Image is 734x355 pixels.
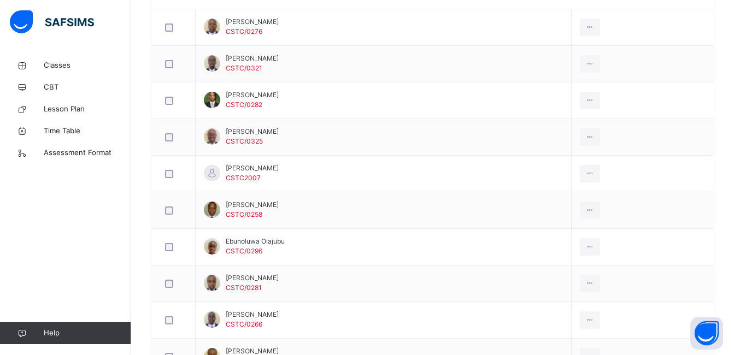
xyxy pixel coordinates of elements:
[226,310,279,319] span: [PERSON_NAME]
[44,147,131,158] span: Assessment Format
[226,247,262,255] span: CSTC/0296
[226,27,262,35] span: CSTC/0276
[690,317,723,350] button: Open asap
[226,90,279,100] span: [PERSON_NAME]
[44,104,131,115] span: Lesson Plan
[226,174,261,182] span: CSTC2007
[44,60,131,71] span: Classes
[226,320,262,328] span: CSTC/0266
[10,10,94,33] img: safsims
[226,17,279,27] span: [PERSON_NAME]
[226,127,279,137] span: [PERSON_NAME]
[44,126,131,137] span: Time Table
[226,64,262,72] span: CSTC/0321
[226,273,279,283] span: [PERSON_NAME]
[226,163,279,173] span: [PERSON_NAME]
[226,210,262,218] span: CSTC/0258
[226,137,263,145] span: CSTC/0325
[226,100,262,109] span: CSTC/0282
[226,283,262,292] span: CSTC/0281
[226,236,285,246] span: Ebunoluwa Olajubu
[44,82,131,93] span: CBT
[226,200,279,210] span: [PERSON_NAME]
[44,328,131,339] span: Help
[226,54,279,63] span: [PERSON_NAME]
